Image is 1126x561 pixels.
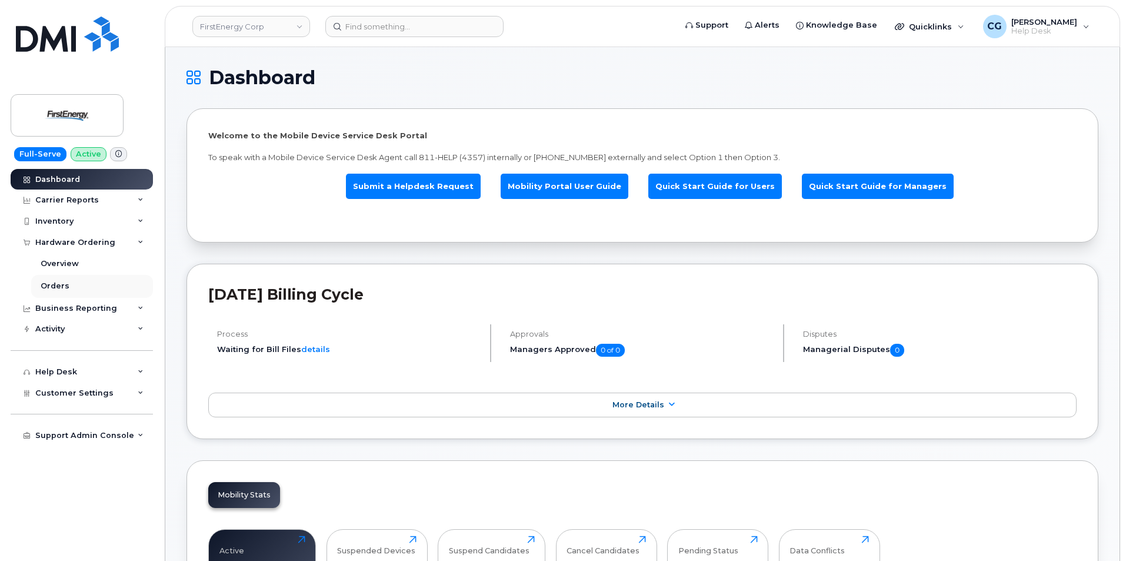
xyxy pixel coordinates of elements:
h4: Disputes [803,330,1077,338]
span: 0 of 0 [596,344,625,357]
a: details [301,344,330,354]
span: Dashboard [209,69,315,87]
h5: Managers Approved [510,344,773,357]
div: Cancel Candidates [567,536,639,555]
span: 0 [890,344,904,357]
div: Suspended Devices [337,536,415,555]
span: More Details [612,400,664,409]
h5: Managerial Disputes [803,344,1077,357]
div: Data Conflicts [789,536,845,555]
h2: [DATE] Billing Cycle [208,286,1077,303]
p: Welcome to the Mobile Device Service Desk Portal [208,130,1077,141]
a: Mobility Portal User Guide [501,174,628,199]
div: Active [219,536,244,555]
a: Submit a Helpdesk Request [346,174,481,199]
div: Pending Status [678,536,738,555]
a: Quick Start Guide for Managers [802,174,954,199]
h4: Approvals [510,330,773,338]
div: Suspend Candidates [449,536,529,555]
a: Quick Start Guide for Users [648,174,782,199]
iframe: Messenger Launcher [1075,510,1117,552]
li: Waiting for Bill Files [217,344,480,355]
h4: Process [217,330,480,338]
p: To speak with a Mobile Device Service Desk Agent call 811-HELP (4357) internally or [PHONE_NUMBER... [208,152,1077,163]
